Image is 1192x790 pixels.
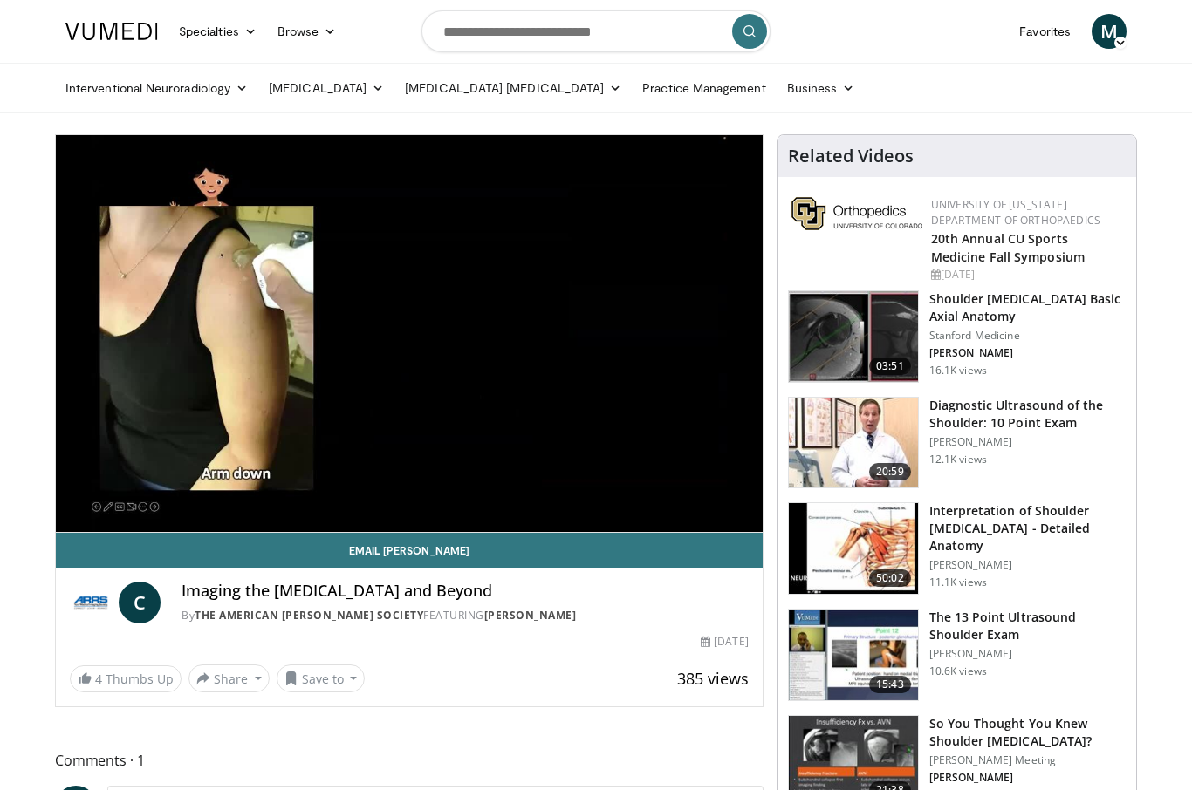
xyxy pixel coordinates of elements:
h3: The 13 Point Ultrasound Shoulder Exam [929,609,1126,644]
a: 20:59 Diagnostic Ultrasound of the Shoulder: 10 Point Exam [PERSON_NAME] 12.1K views [788,397,1126,489]
h3: Diagnostic Ultrasound of the Shoulder: 10 Point Exam [929,397,1126,432]
img: VuMedi Logo [65,23,158,40]
p: 11.1K views [929,575,987,589]
h4: Imaging the [MEDICAL_DATA] and Beyond [182,582,749,601]
a: Practice Management [632,71,776,106]
a: Interventional Neuroradiology [55,71,258,106]
p: 16.1K views [929,364,987,378]
div: By FEATURING [182,608,749,623]
p: [PERSON_NAME] Meeting [929,753,1126,767]
a: 4 Thumbs Up [70,665,182,692]
input: Search topics, interventions [421,10,771,52]
p: 10.6K views [929,664,987,678]
img: The American Roentgen Ray Society [70,582,112,623]
video-js: Video Player [56,135,763,533]
img: b344877d-e8e2-41e4-9927-e77118ec7d9d.150x105_q85_crop-smart_upscale.jpg [789,503,918,594]
img: 355603a8-37da-49b6-856f-e00d7e9307d3.png.150x105_q85_autocrop_double_scale_upscale_version-0.2.png [791,197,922,230]
div: [DATE] [931,267,1122,283]
img: 7b323ec8-d3a2-4ab0-9251-f78bf6f4eb32.150x105_q85_crop-smart_upscale.jpg [789,610,918,700]
p: [PERSON_NAME] [929,771,1126,785]
a: 50:02 Interpretation of Shoulder [MEDICAL_DATA] - Detailed Anatomy [PERSON_NAME] 11.1K views [788,502,1126,595]
a: [PERSON_NAME] [484,608,577,623]
a: M [1092,14,1127,49]
span: 50:02 [869,569,911,587]
span: Comments 1 [55,749,764,772]
p: 12.1K views [929,453,987,467]
p: [PERSON_NAME] [929,558,1126,572]
p: Stanford Medicine [929,329,1126,343]
a: [MEDICAL_DATA] [258,71,394,106]
a: C [119,582,161,623]
a: The American [PERSON_NAME] Society [195,608,423,623]
p: [PERSON_NAME] [929,346,1126,360]
span: 03:51 [869,358,911,375]
button: Share [188,664,270,692]
a: Business [777,71,866,106]
a: Favorites [1009,14,1081,49]
span: 20:59 [869,463,911,480]
h3: So You Thought You Knew Shoulder [MEDICAL_DATA]? [929,715,1126,750]
span: 4 [95,671,102,687]
img: 843da3bf-65ba-4ef1-b378-e6073ff3724a.150x105_q85_crop-smart_upscale.jpg [789,291,918,382]
img: 2e2aae31-c28f-4877-acf1-fe75dd611276.150x105_q85_crop-smart_upscale.jpg [789,398,918,488]
a: Email [PERSON_NAME] [56,533,763,568]
div: [DATE] [701,634,748,650]
a: University of [US_STATE] Department of Orthopaedics [931,197,1100,228]
a: Specialties [168,14,267,49]
h3: Interpretation of Shoulder [MEDICAL_DATA] - Detailed Anatomy [929,502,1126,555]
span: 15:43 [869,676,911,693]
p: [PERSON_NAME] [929,647,1126,661]
a: 15:43 The 13 Point Ultrasound Shoulder Exam [PERSON_NAME] 10.6K views [788,609,1126,701]
h3: Shoulder [MEDICAL_DATA] Basic Axial Anatomy [929,290,1126,325]
a: [MEDICAL_DATA] [MEDICAL_DATA] [394,71,632,106]
a: Browse [267,14,347,49]
span: 385 views [677,668,749,689]
h4: Related Videos [788,146,914,167]
p: [PERSON_NAME] [929,435,1126,449]
button: Save to [277,664,366,692]
a: 20th Annual CU Sports Medicine Fall Symposium [931,230,1085,265]
a: 03:51 Shoulder [MEDICAL_DATA] Basic Axial Anatomy Stanford Medicine [PERSON_NAME] 16.1K views [788,290,1126,383]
